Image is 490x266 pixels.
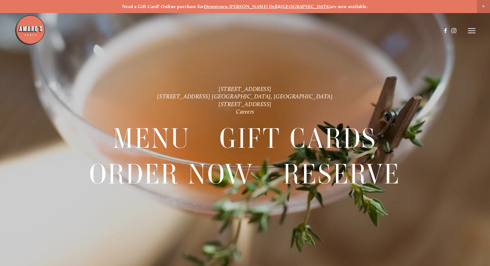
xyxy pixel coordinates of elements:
[283,156,400,192] a: Reserve
[219,120,377,156] a: Gift Cards
[157,93,333,100] a: [STREET_ADDRESS] [GEOGRAPHIC_DATA], [GEOGRAPHIC_DATA]
[229,4,278,9] a: [PERSON_NAME] Dell
[113,120,190,156] a: Menu
[281,4,330,9] a: [GEOGRAPHIC_DATA]
[219,100,271,107] a: [STREET_ADDRESS]
[227,4,229,9] strong: ,
[219,85,271,92] a: [STREET_ADDRESS]
[122,4,204,9] strong: Need a Gift Card? Online purchase for
[236,108,254,115] a: Careers
[204,4,228,9] a: Downtown
[278,4,281,9] strong: &
[330,4,368,9] strong: are now available.
[89,156,254,192] a: Order Now
[15,15,46,46] img: Amaro's Table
